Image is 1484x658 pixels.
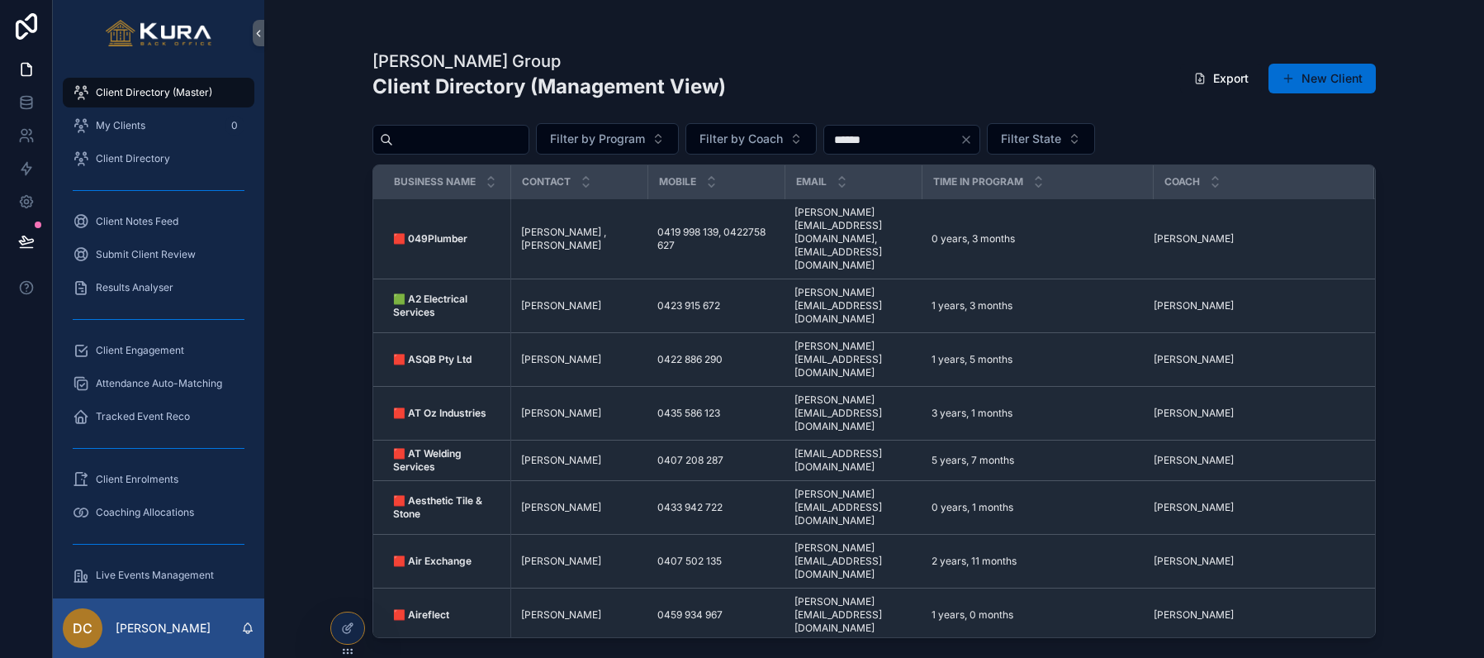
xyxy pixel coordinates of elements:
[63,465,254,494] a: Client Enrolments
[393,555,500,568] a: 🟥 Air Exchange
[1180,64,1262,93] button: Export
[393,494,485,520] strong: 🟥 Aesthetic Tile & Stone
[393,447,500,474] a: 🟥 AT Welding Services
[1268,64,1376,93] a: New Client
[932,299,1012,312] span: 1 years, 3 months
[522,175,571,188] span: Contact
[521,501,638,514] a: [PERSON_NAME]
[794,286,912,326] a: [PERSON_NAME][EMAIL_ADDRESS][DOMAIN_NAME]
[521,608,601,622] span: [PERSON_NAME]
[659,175,696,188] span: Mobile
[393,407,500,420] a: 🟥 AT Oz Industries
[63,240,254,269] a: Submit Client Review
[657,407,720,420] span: 0435 586 123
[521,407,601,420] span: [PERSON_NAME]
[521,555,601,568] span: [PERSON_NAME]
[657,501,775,514] a: 0433 942 722
[63,273,254,303] a: Results Analyser
[657,555,722,568] span: 0407 502 135
[657,454,723,467] span: 0407 208 287
[96,410,190,423] span: Tracked Event Reco
[1154,232,1354,246] a: [PERSON_NAME]
[96,344,184,357] span: Client Engagement
[96,152,170,165] span: Client Directory
[657,407,775,420] a: 0435 586 123
[794,206,912,272] a: [PERSON_NAME][EMAIL_ADDRESS][DOMAIN_NAME], [EMAIL_ADDRESS][DOMAIN_NAME]
[393,293,500,319] a: 🟩 A2 Electrical Services
[794,488,912,527] a: [PERSON_NAME][EMAIL_ADDRESS][DOMAIN_NAME]
[521,353,638,366] a: [PERSON_NAME]
[960,133,979,146] button: Clear
[1001,131,1061,147] span: Filter State
[106,20,212,46] img: App logo
[521,226,638,252] span: [PERSON_NAME] , [PERSON_NAME]
[521,454,638,467] a: [PERSON_NAME]
[53,66,264,598] div: scrollable content
[932,232,1015,246] span: 0 years, 3 months
[794,393,912,433] a: [PERSON_NAME][EMAIL_ADDRESS][DOMAIN_NAME]
[699,131,783,147] span: Filter by Coach
[1154,353,1354,366] a: [PERSON_NAME]
[372,50,726,73] h1: [PERSON_NAME] Group
[932,232,1143,246] a: 0 years, 3 months
[393,407,486,419] strong: 🟥 AT Oz Industries
[1154,454,1234,467] span: [PERSON_NAME]
[1154,501,1354,514] a: [PERSON_NAME]
[1154,232,1234,246] span: [PERSON_NAME]
[794,541,912,581] span: [PERSON_NAME][EMAIL_ADDRESS][DOMAIN_NAME]
[521,299,601,312] span: [PERSON_NAME]
[794,595,912,635] a: [PERSON_NAME][EMAIL_ADDRESS][DOMAIN_NAME]
[932,501,1013,514] span: 0 years, 1 months
[63,560,254,590] a: Live Events Management
[794,447,912,474] a: [EMAIL_ADDRESS][DOMAIN_NAME]
[932,454,1014,467] span: 5 years, 7 months
[96,281,173,294] span: Results Analyser
[932,299,1143,312] a: 1 years, 3 months
[1154,299,1234,312] span: [PERSON_NAME]
[393,608,500,622] a: 🟥 Aireflect
[521,454,601,467] span: [PERSON_NAME]
[1164,175,1200,188] span: Coach
[932,608,1013,622] span: 1 years, 0 months
[63,207,254,236] a: Client Notes Feed
[521,555,638,568] a: [PERSON_NAME]
[116,620,211,637] p: [PERSON_NAME]
[393,494,500,521] a: 🟥 Aesthetic Tile & Stone
[657,353,723,366] span: 0422 886 290
[685,123,817,155] button: Select Button
[225,116,244,136] div: 0
[393,353,500,366] a: 🟥 ASQB Pty Ltd
[1154,501,1234,514] span: [PERSON_NAME]
[550,131,645,147] span: Filter by Program
[932,353,1143,366] a: 1 years, 5 months
[1154,454,1354,467] a: [PERSON_NAME]
[394,175,476,188] span: Business Name
[657,353,775,366] a: 0422 886 290
[73,618,92,638] span: DC
[657,555,775,568] a: 0407 502 135
[96,569,214,582] span: Live Events Management
[657,299,720,312] span: 0423 915 672
[96,119,145,132] span: My Clients
[987,123,1095,155] button: Select Button
[96,473,178,486] span: Client Enrolments
[932,501,1143,514] a: 0 years, 1 months
[657,501,723,514] span: 0433 942 722
[657,226,775,252] a: 0419 998 139, 0422758 627
[794,340,912,379] a: [PERSON_NAME][EMAIL_ADDRESS][DOMAIN_NAME]
[63,369,254,398] a: Attendance Auto-Matching
[932,407,1143,420] a: 3 years, 1 months
[932,454,1143,467] a: 5 years, 7 months
[1154,407,1234,420] span: [PERSON_NAME]
[932,608,1143,622] a: 1 years, 0 months
[63,111,254,141] a: My Clients0
[96,215,178,228] span: Client Notes Feed
[393,555,472,567] strong: 🟥 Air Exchange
